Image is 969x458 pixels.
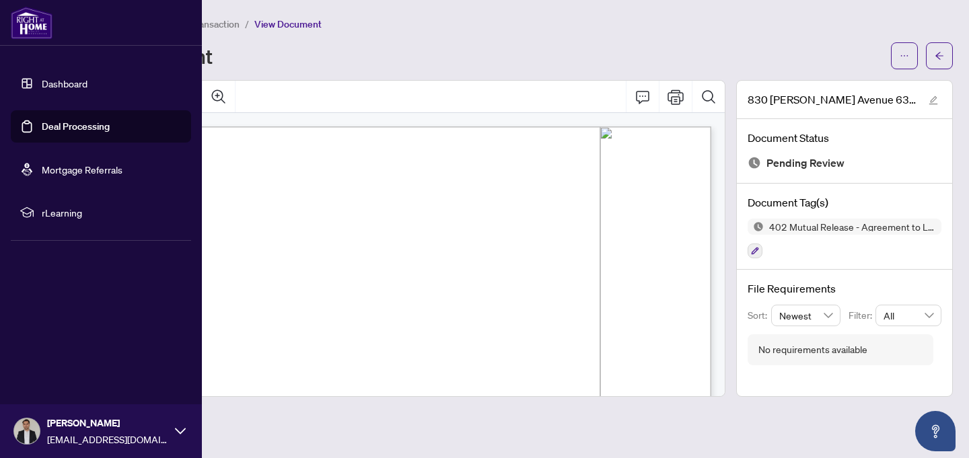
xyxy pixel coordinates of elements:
[47,416,168,430] span: [PERSON_NAME]
[11,7,52,39] img: logo
[766,154,845,172] span: Pending Review
[245,16,249,32] li: /
[779,305,833,326] span: Newest
[254,18,322,30] span: View Document
[748,219,764,235] img: Status Icon
[748,308,771,323] p: Sort:
[42,120,110,132] a: Deal Processing
[764,222,941,231] span: 402 Mutual Release - Agreement to Lease - Residential
[42,163,122,176] a: Mortgage Referrals
[14,418,40,444] img: Profile Icon
[47,432,168,447] span: [EMAIL_ADDRESS][DOMAIN_NAME]
[929,96,938,105] span: edit
[748,156,761,169] img: Document Status
[915,411,956,451] button: Open asap
[42,205,182,220] span: rLearning
[748,194,941,211] h4: Document Tag(s)
[168,18,240,30] span: View Transaction
[748,130,941,146] h4: Document Status
[748,280,941,297] h4: File Requirements
[849,308,875,323] p: Filter:
[900,51,909,61] span: ellipsis
[935,51,944,61] span: arrow-left
[884,305,933,326] span: All
[758,342,867,357] div: No requirements available
[748,91,916,108] span: 830 [PERSON_NAME] Avenue 630_2025-08-28 12_51_28.pdf
[42,77,87,89] a: Dashboard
